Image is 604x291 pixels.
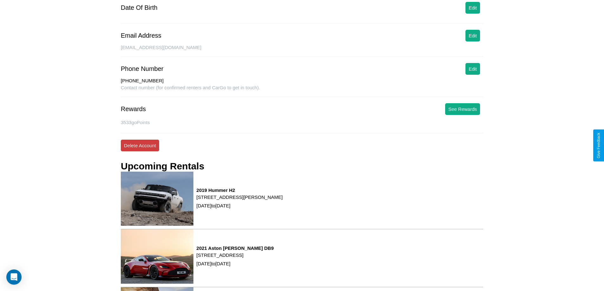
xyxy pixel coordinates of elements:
button: Edit [465,2,480,14]
div: Contact number (for confirmed renters and CarGo to get in touch). [121,85,483,97]
div: Rewards [121,105,146,113]
p: [DATE] to [DATE] [197,259,274,268]
h3: Upcoming Rentals [121,161,204,172]
h3: 2019 Hummer H2 [197,187,283,193]
h3: 2021 Aston [PERSON_NAME] DB9 [197,245,274,251]
div: Phone Number [121,65,164,73]
p: [STREET_ADDRESS][PERSON_NAME] [197,193,283,201]
img: rental [121,172,193,226]
div: Open Intercom Messenger [6,269,22,285]
p: [STREET_ADDRESS] [197,251,274,259]
button: Edit [465,63,480,75]
button: See Rewards [445,103,480,115]
div: Email Address [121,32,161,39]
div: Give Feedback [596,133,601,158]
p: 3533 goPoints [121,118,483,127]
p: [DATE] to [DATE] [197,201,283,210]
img: rental [121,229,193,283]
div: [PHONE_NUMBER] [121,78,483,85]
button: Delete Account [121,140,159,151]
button: Edit [465,30,480,41]
div: Date Of Birth [121,4,158,11]
div: [EMAIL_ADDRESS][DOMAIN_NAME] [121,45,483,57]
